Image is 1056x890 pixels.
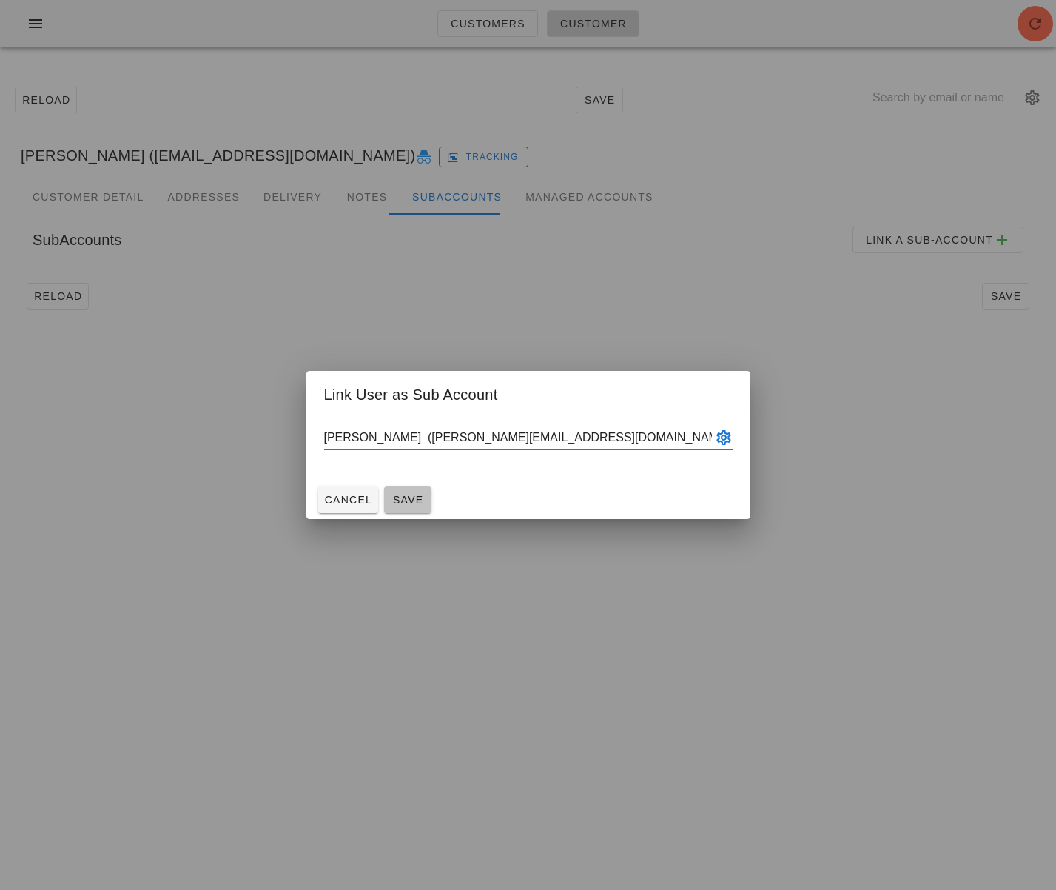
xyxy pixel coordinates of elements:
[390,494,426,506] span: Save
[384,486,431,513] button: Save
[324,426,712,449] input: Search by email or name
[318,486,379,513] button: Cancel
[715,429,733,446] button: appended action
[324,494,373,506] span: Cancel
[306,371,750,414] div: Link User as Sub Account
